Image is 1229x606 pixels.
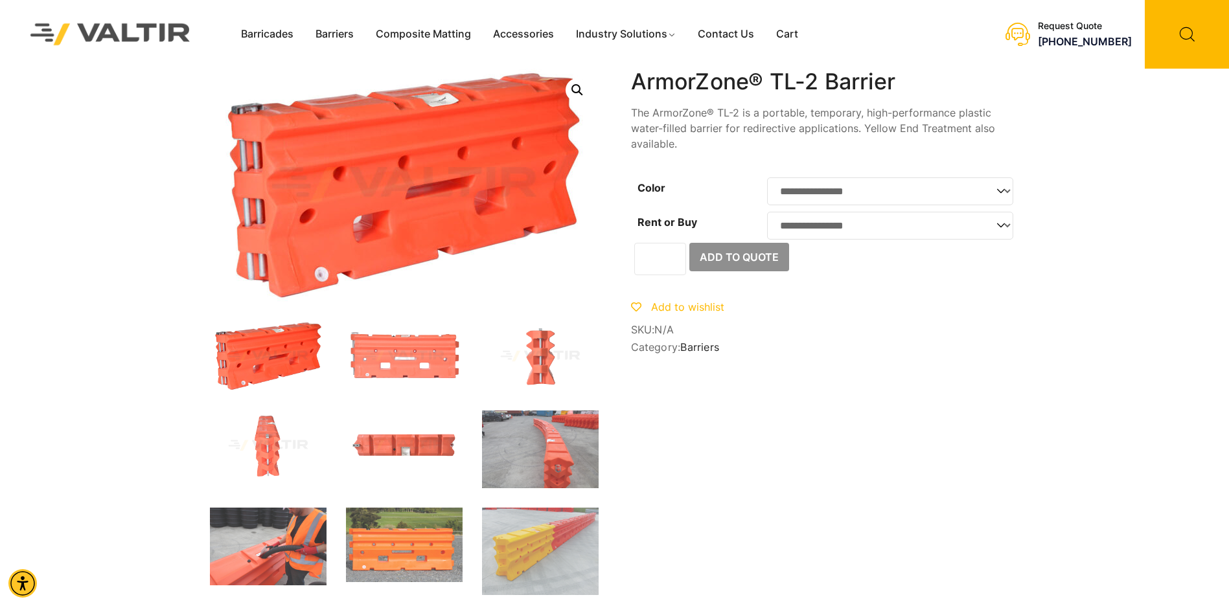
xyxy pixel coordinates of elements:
[631,105,1020,151] p: The ArmorZone® TL-2 is a portable, temporary, high-performance plastic water-filled barrier for r...
[210,508,327,585] img: A person in an orange safety vest and gloves is using a hose connected to an orange container, wi...
[634,243,686,275] input: Product quantity
[210,410,327,480] img: An orange traffic barrier with a modular design, featuring interlocking sections and a metal conn...
[631,69,1020,95] h1: ArmorZone® TL-2 Barrier
[210,321,327,391] img: ArmorZone_Org_3Q.jpg
[689,243,789,271] button: Add to Quote
[230,25,304,44] a: Barricades
[346,508,463,582] img: An orange plastic barrier with holes, set against a green landscape with trees and sheep in the b...
[346,321,463,391] img: An orange plastic component with various holes and slots, likely used in construction or machinery.
[631,341,1020,353] span: Category:
[680,341,719,353] a: Barriers
[631,324,1020,336] span: SKU:
[482,321,599,391] img: An orange, zigzag-shaped object with a central metal rod, likely a weight or stabilizer for equip...
[566,78,589,102] a: 🔍
[1038,21,1132,32] div: Request Quote
[365,25,482,44] a: Composite Matting
[765,25,809,44] a: Cart
[565,25,687,44] a: Industry Solutions
[346,410,463,480] img: An orange highway barrier with markings, featuring a metal attachment point and safety information.
[637,216,697,229] label: Rent or Buy
[631,300,724,313] a: Add to wishlist
[687,25,765,44] a: Contact Us
[654,323,674,336] span: N/A
[14,6,207,62] img: Valtir Rentals
[482,410,599,488] img: A curved line of bright orange traffic barriers on a concrete surface, with additional barriers s...
[637,181,665,194] label: Color
[651,300,724,313] span: Add to wishlist
[482,508,599,595] img: A long, segmented barrier in yellow and red, placed on a concrete surface, likely for traffic con...
[8,569,37,598] div: Accessibility Menu
[482,25,565,44] a: Accessories
[1038,35,1132,48] a: call (888) 496-3625
[304,25,365,44] a: Barriers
